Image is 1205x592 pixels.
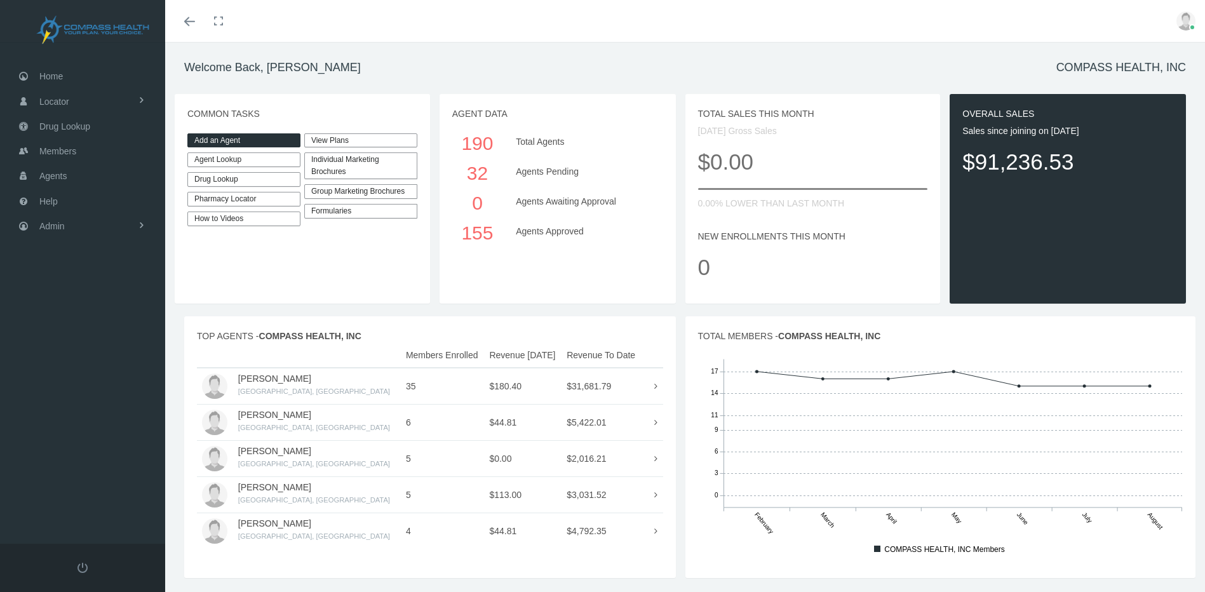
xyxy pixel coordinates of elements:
[506,128,659,158] div: Total Agents
[238,446,311,456] a: [PERSON_NAME]
[458,158,497,188] div: 32
[562,343,642,368] th: Revenue To Date
[259,331,361,341] span: COMPASS HEALTH, INC
[458,128,497,158] div: 190
[39,90,69,114] span: Locator
[304,152,417,179] div: Individual Marketing Brochures
[1056,61,1186,75] h1: COMPASS HEALTH, INC
[484,440,562,476] td: $0.00
[238,482,311,492] a: [PERSON_NAME]
[698,229,928,243] p: NEW ENROLLMENTS THIS MONTH
[698,250,928,285] p: 0
[714,448,718,455] tspan: 6
[484,404,562,440] td: $44.81
[304,184,417,199] div: Group Marketing Brochures
[187,192,300,206] a: Pharmacy Locator
[39,139,76,163] span: Members
[484,368,562,405] td: $180.40
[698,126,777,136] span: [DATE] Gross Sales
[962,126,1079,136] span: Sales since joining on [DATE]
[238,460,390,468] small: [GEOGRAPHIC_DATA], [GEOGRAPHIC_DATA]
[238,532,390,540] small: [GEOGRAPHIC_DATA], [GEOGRAPHIC_DATA]
[711,368,718,375] tspan: 17
[484,476,562,513] td: $113.00
[202,410,227,435] img: user-placeholder.jpg
[401,404,485,440] td: 6
[562,513,642,549] td: $4,792.35
[401,368,485,405] td: 35
[187,212,300,226] a: How to Videos
[39,114,90,138] span: Drug Lookup
[238,496,390,504] small: [GEOGRAPHIC_DATA], [GEOGRAPHIC_DATA]
[39,214,65,238] span: Admin
[401,513,485,549] td: 4
[238,410,311,420] a: [PERSON_NAME]
[304,133,417,148] a: View Plans
[562,476,642,513] td: $3,031.52
[562,440,642,476] td: $2,016.21
[39,164,67,188] span: Agents
[197,331,361,341] span: TOP AGENTS -
[506,218,659,248] div: Agents Approved
[711,412,718,419] tspan: 11
[714,469,718,476] tspan: 3
[401,476,485,513] td: 5
[458,188,497,218] div: 0
[698,198,845,208] span: 0.00% LOWER THAN LAST MONTH
[401,343,485,368] th: Members Enrolled
[39,64,63,88] span: Home
[452,107,663,121] p: AGENT DATA
[202,518,227,544] img: user-placeholder.jpg
[1147,511,1165,530] tspan: August
[562,404,642,440] td: $5,422.01
[238,373,311,384] a: [PERSON_NAME]
[698,144,928,179] p: $0.00
[202,373,227,399] img: user-placeholder.jpg
[187,172,300,187] a: Drug Lookup
[885,511,898,525] tspan: April
[238,387,390,395] small: [GEOGRAPHIC_DATA], [GEOGRAPHIC_DATA]
[238,424,390,431] small: [GEOGRAPHIC_DATA], [GEOGRAPHIC_DATA]
[562,368,642,405] td: $31,681.79
[1176,11,1195,30] img: user-placeholder.jpg
[187,152,300,167] a: Agent Lookup
[484,513,562,549] td: $44.81
[698,107,928,121] p: TOTAL SALES THIS MONTH
[202,482,227,508] img: user-placeholder.jpg
[962,144,1173,179] p: $91,236.53
[819,511,836,528] tspan: March
[187,133,300,148] a: Add an Agent
[458,218,497,248] div: 155
[187,107,417,121] p: COMMON TASKS
[714,426,718,433] tspan: 9
[401,440,485,476] td: 5
[711,389,718,396] tspan: 14
[39,189,58,213] span: Help
[950,511,964,525] tspan: May
[778,331,880,341] span: COMPASS HEALTH, INC
[698,329,1183,343] p: TOTAL MEMBERS -
[1016,511,1030,526] tspan: June
[304,204,417,219] div: Formularies
[202,446,227,471] img: user-placeholder.jpg
[1081,511,1094,524] tspan: July
[506,188,659,218] div: Agents Awaiting Approval
[484,343,562,368] th: Revenue [DATE]
[184,61,361,75] h1: Welcome Back, [PERSON_NAME]
[17,14,169,46] img: COMPASS HEALTH, INC
[753,511,775,535] tspan: February
[238,518,311,528] a: [PERSON_NAME]
[962,107,1173,121] p: OVERALL SALES
[506,158,659,188] div: Agents Pending
[714,492,718,499] tspan: 0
